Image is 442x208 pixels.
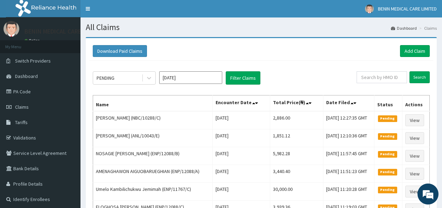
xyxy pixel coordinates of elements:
[24,38,41,43] a: Online
[212,165,270,183] td: [DATE]
[93,95,213,112] th: Name
[93,183,213,201] td: Umelo Kambilichukwu Jemimah (ENP/11767/C)
[323,111,374,129] td: [DATE] 12:27:35 GMT
[93,45,147,57] button: Download Paid Claims
[378,169,397,175] span: Pending
[402,95,430,112] th: Actions
[93,147,213,165] td: NOSAGIE [PERSON_NAME] (ENP/12088/B)
[93,165,213,183] td: AMENAGHAWON AIGUOBARUEGHIAN (ENP/12088/A)
[405,132,424,144] a: View
[405,186,424,198] a: View
[93,111,213,129] td: [PERSON_NAME] (NBC/10288/C)
[323,147,374,165] td: [DATE] 11:57:45 GMT
[159,71,222,84] input: Select Month and Year
[378,151,397,157] span: Pending
[97,74,114,81] div: PENDING
[405,150,424,162] a: View
[323,183,374,201] td: [DATE] 11:20:28 GMT
[418,25,437,31] li: Claims
[3,21,19,37] img: User Image
[270,111,323,129] td: 2,886.00
[212,129,270,147] td: [DATE]
[378,133,397,139] span: Pending
[405,168,424,180] a: View
[270,165,323,183] td: 3,440.40
[323,165,374,183] td: [DATE] 11:51:23 GMT
[212,147,270,165] td: [DATE]
[212,95,270,112] th: Encounter Date
[93,129,213,147] td: [PERSON_NAME] (ANL/10043/E)
[15,58,51,64] span: Switch Providers
[409,71,430,83] input: Search
[365,5,374,13] img: User Image
[357,71,407,83] input: Search by HMO ID
[391,25,417,31] a: Dashboard
[323,129,374,147] td: [DATE] 12:10:36 GMT
[15,73,38,79] span: Dashboard
[86,23,437,32] h1: All Claims
[270,147,323,165] td: 5,982.28
[270,95,323,112] th: Total Price(₦)
[405,114,424,126] a: View
[226,71,260,85] button: Filter Claims
[15,119,28,125] span: Tariffs
[400,45,430,57] a: Add Claim
[212,111,270,129] td: [DATE]
[15,104,29,110] span: Claims
[24,28,104,35] p: BENIN MEDICAL CARE LIMITED
[323,95,374,112] th: Date Filed
[270,129,323,147] td: 1,851.12
[378,115,397,122] span: Pending
[212,183,270,201] td: [DATE]
[374,95,402,112] th: Status
[378,6,437,12] span: BENIN MEDICAL CARE LIMITED
[270,183,323,201] td: 30,000.00
[378,187,397,193] span: Pending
